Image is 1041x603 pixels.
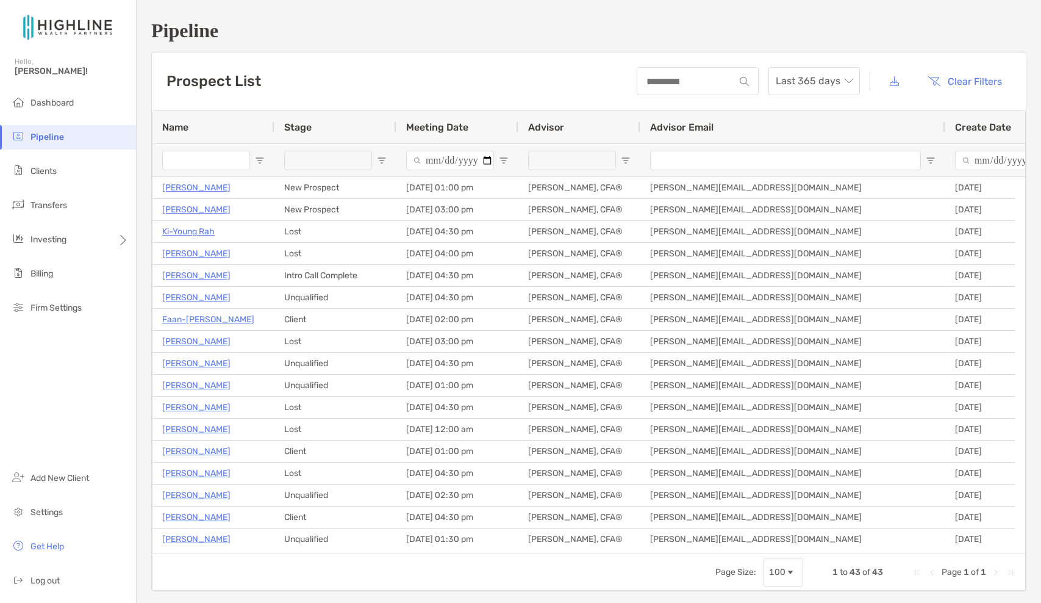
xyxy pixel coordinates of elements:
[11,265,26,280] img: billing icon
[518,463,640,484] div: [PERSON_NAME], CFA®
[926,156,935,165] button: Open Filter Menu
[162,400,231,415] a: [PERSON_NAME]
[11,129,26,143] img: pipeline icon
[396,243,518,264] div: [DATE] 04:00 pm
[518,529,640,550] div: [PERSON_NAME], CFA®
[640,177,945,198] div: [PERSON_NAME][EMAIL_ADDRESS][DOMAIN_NAME]
[274,375,396,396] div: Unqualified
[274,441,396,462] div: Client
[162,466,231,481] p: [PERSON_NAME]
[15,66,129,76] span: [PERSON_NAME]!
[850,567,860,577] span: 43
[518,419,640,440] div: [PERSON_NAME], CFA®
[640,199,945,220] div: [PERSON_NAME][EMAIL_ADDRESS][DOMAIN_NAME]
[518,287,640,308] div: [PERSON_NAME], CFA®
[518,309,640,330] div: [PERSON_NAME], CFA®
[927,568,937,577] div: Previous Page
[396,529,518,550] div: [DATE] 01:30 pm
[918,68,1011,95] button: Clear Filters
[764,558,803,587] div: Page Size
[30,269,53,279] span: Billing
[964,567,969,577] span: 1
[518,221,640,242] div: [PERSON_NAME], CFA®
[640,485,945,506] div: [PERSON_NAME][EMAIL_ADDRESS][DOMAIN_NAME]
[162,224,215,239] p: Ki-Young Rah
[274,397,396,418] div: Lost
[518,199,640,220] div: [PERSON_NAME], CFA®
[396,177,518,198] div: [DATE] 01:00 pm
[11,231,26,246] img: investing icon
[274,331,396,352] div: Lost
[15,5,121,49] img: Zoe Logo
[840,567,848,577] span: to
[255,156,265,165] button: Open Filter Menu
[396,199,518,220] div: [DATE] 03:00 pm
[640,507,945,528] div: [PERSON_NAME][EMAIL_ADDRESS][DOMAIN_NAME]
[11,163,26,178] img: clients icon
[518,177,640,198] div: [PERSON_NAME], CFA®
[621,156,631,165] button: Open Filter Menu
[162,268,231,283] p: [PERSON_NAME]
[11,197,26,212] img: transfers icon
[30,507,63,518] span: Settings
[518,441,640,462] div: [PERSON_NAME], CFA®
[162,510,231,525] a: [PERSON_NAME]
[11,504,26,519] img: settings icon
[30,473,89,483] span: Add New Client
[274,177,396,198] div: New Prospect
[30,576,60,586] span: Log out
[11,95,26,109] img: dashboard icon
[274,199,396,220] div: New Prospect
[640,375,945,396] div: [PERSON_NAME][EMAIL_ADDRESS][DOMAIN_NAME]
[162,356,231,371] p: [PERSON_NAME]
[715,567,756,577] div: Page Size:
[640,529,945,550] div: [PERSON_NAME][EMAIL_ADDRESS][DOMAIN_NAME]
[396,265,518,286] div: [DATE] 04:30 pm
[862,567,870,577] span: of
[396,463,518,484] div: [DATE] 04:30 pm
[162,180,231,195] a: [PERSON_NAME]
[640,419,945,440] div: [PERSON_NAME][EMAIL_ADDRESS][DOMAIN_NAME]
[396,331,518,352] div: [DATE] 03:00 pm
[640,463,945,484] div: [PERSON_NAME][EMAIL_ADDRESS][DOMAIN_NAME]
[30,303,82,313] span: Firm Settings
[274,463,396,484] div: Lost
[518,353,640,374] div: [PERSON_NAME], CFA®
[162,246,231,261] p: [PERSON_NAME]
[30,98,74,108] span: Dashboard
[274,353,396,374] div: Unqualified
[162,444,231,459] a: [PERSON_NAME]
[1006,568,1015,577] div: Last Page
[769,567,785,577] div: 100
[274,265,396,286] div: Intro Call Complete
[162,422,231,437] p: [PERSON_NAME]
[30,132,64,142] span: Pipeline
[377,156,387,165] button: Open Filter Menu
[396,507,518,528] div: [DATE] 04:30 pm
[396,397,518,418] div: [DATE] 04:30 pm
[30,541,64,552] span: Get Help
[872,567,883,577] span: 43
[162,334,231,349] a: [PERSON_NAME]
[11,470,26,485] img: add_new_client icon
[284,121,312,133] span: Stage
[396,353,518,374] div: [DATE] 04:30 pm
[274,529,396,550] div: Unqualified
[162,312,254,327] a: Faan-[PERSON_NAME]
[162,532,231,547] a: [PERSON_NAME]
[30,200,67,211] span: Transfers
[518,375,640,396] div: [PERSON_NAME], CFA®
[274,419,396,440] div: Lost
[640,353,945,374] div: [PERSON_NAME][EMAIL_ADDRESS][DOMAIN_NAME]
[396,485,518,506] div: [DATE] 02:30 pm
[640,331,945,352] div: [PERSON_NAME][EMAIL_ADDRESS][DOMAIN_NAME]
[162,290,231,305] a: [PERSON_NAME]
[396,419,518,440] div: [DATE] 12:00 am
[528,121,564,133] span: Advisor
[396,221,518,242] div: [DATE] 04:30 pm
[776,68,853,95] span: Last 365 days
